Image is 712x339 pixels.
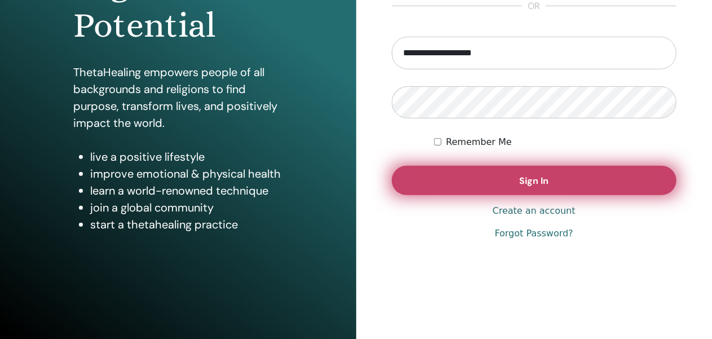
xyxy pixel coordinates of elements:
[90,182,282,199] li: learn a world-renowned technique
[73,64,282,131] p: ThetaHealing empowers people of all backgrounds and religions to find purpose, transform lives, a...
[493,204,576,218] a: Create an account
[519,175,549,187] span: Sign In
[90,148,282,165] li: live a positive lifestyle
[446,135,512,149] label: Remember Me
[90,216,282,233] li: start a thetahealing practice
[392,166,677,195] button: Sign In
[434,135,676,149] div: Keep me authenticated indefinitely or until I manually logout
[495,227,573,240] a: Forgot Password?
[90,199,282,216] li: join a global community
[90,165,282,182] li: improve emotional & physical health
